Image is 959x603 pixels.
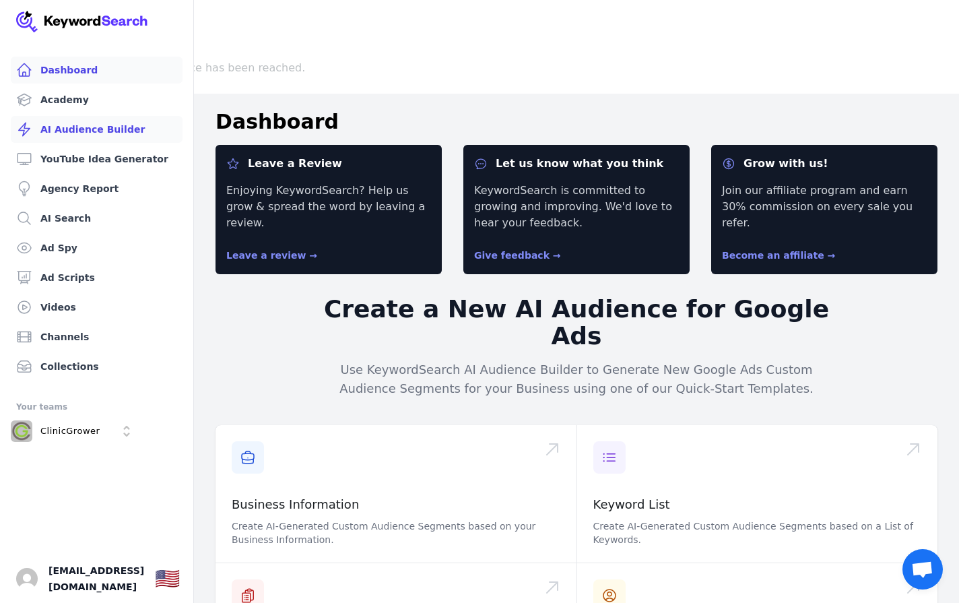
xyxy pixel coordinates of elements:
span: [EMAIL_ADDRESS][DOMAIN_NAME] [48,563,144,595]
button: 🇺🇸 [155,565,180,592]
dt: Grow with us! [722,156,927,172]
div: 🇺🇸 [155,567,180,591]
a: AI Audience Builder [11,116,183,143]
p: Join our affiliate program and earn 30% commission on every sale you refer. [722,183,927,231]
a: Channels [11,323,183,350]
a: Keyword List [593,497,670,511]
button: Open user button [16,568,38,590]
h2: Create a New AI Audience for Google Ads [318,296,835,350]
button: Open organization switcher [11,420,137,442]
p: Enjoying KeywordSearch? Help us grow & spread the word by leaving a review. [226,183,431,231]
a: Leave a review [226,250,317,261]
a: Become an affiliate [722,250,835,261]
a: Videos [11,294,183,321]
a: Ad Spy [11,234,183,261]
a: How to fix [308,61,356,75]
span: → [309,250,317,261]
a: Business Information [232,497,359,511]
a: Give feedback [474,250,561,261]
a: AI Search [11,205,183,232]
a: Collections [11,353,183,380]
a: Open chat [902,549,943,590]
img: ClinicGrower [11,420,32,442]
a: YouTube Idea Generator [11,146,183,172]
p: Use KeywordSearch AI Audience Builder to Generate New Google Ads Custom Audience Segments for you... [318,360,835,398]
p: ClinicGrower [40,425,100,437]
span: → [828,250,836,261]
dt: Leave a Review [226,156,431,172]
h1: Dashboard [216,110,339,134]
dt: Let us know what you think [474,156,679,172]
p: KeywordSearch is committed to growing and improving. We'd love to hear your feedback. [474,183,679,231]
div: Your teams [16,399,177,415]
span: → [553,250,561,261]
a: Agency Report [11,175,183,202]
a: Ad Scripts [11,264,183,291]
img: Your Company [16,11,148,32]
a: Dashboard [11,57,183,84]
a: Academy [11,86,183,113]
